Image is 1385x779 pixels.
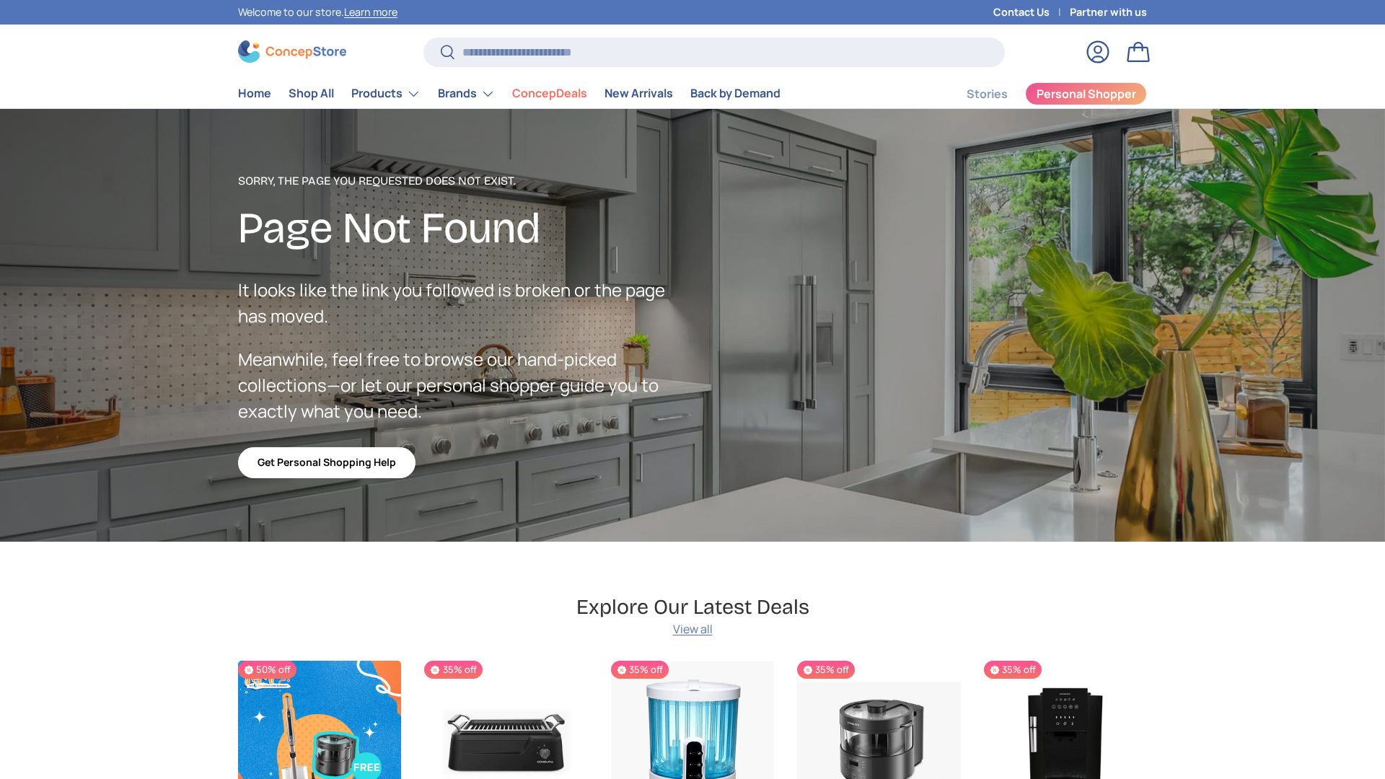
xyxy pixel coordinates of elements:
a: Contact Us [993,4,1070,20]
p: Sorry, the page you requested does not exist. [238,172,692,190]
h2: Explore Our Latest Deals [576,594,809,620]
a: ConcepDeals [512,79,587,107]
span: 35% off [797,661,855,679]
a: Home [238,79,271,107]
span: 50% off [238,661,296,679]
span: Personal Shopper [1037,88,1136,100]
a: Learn more [344,5,397,19]
a: Stories [967,80,1008,108]
span: 35% off [984,661,1042,679]
a: Back by Demand [690,79,781,107]
nav: Secondary [932,79,1147,108]
h2: Page Not Found [238,201,692,255]
a: Shop All [289,79,334,107]
p: Welcome to our store. [238,4,397,20]
p: Meanwhile, feel free to browse our hand-picked collections—or let our personal shopper guide you ... [238,346,692,424]
a: Products [351,79,421,108]
a: Partner with us [1070,4,1147,20]
summary: Brands [429,79,504,108]
a: New Arrivals [604,79,673,107]
a: Brands [438,79,495,108]
a: View all [673,620,713,638]
a: Get Personal Shopping Help [238,447,415,478]
p: It looks like the link you followed is broken or the page has moved. [238,277,692,329]
img: ConcepStore [238,40,346,63]
span: 35% off [424,661,482,679]
summary: Products [343,79,429,108]
a: Personal Shopper [1025,82,1147,105]
span: 35% off [611,661,669,679]
nav: Primary [238,79,781,108]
